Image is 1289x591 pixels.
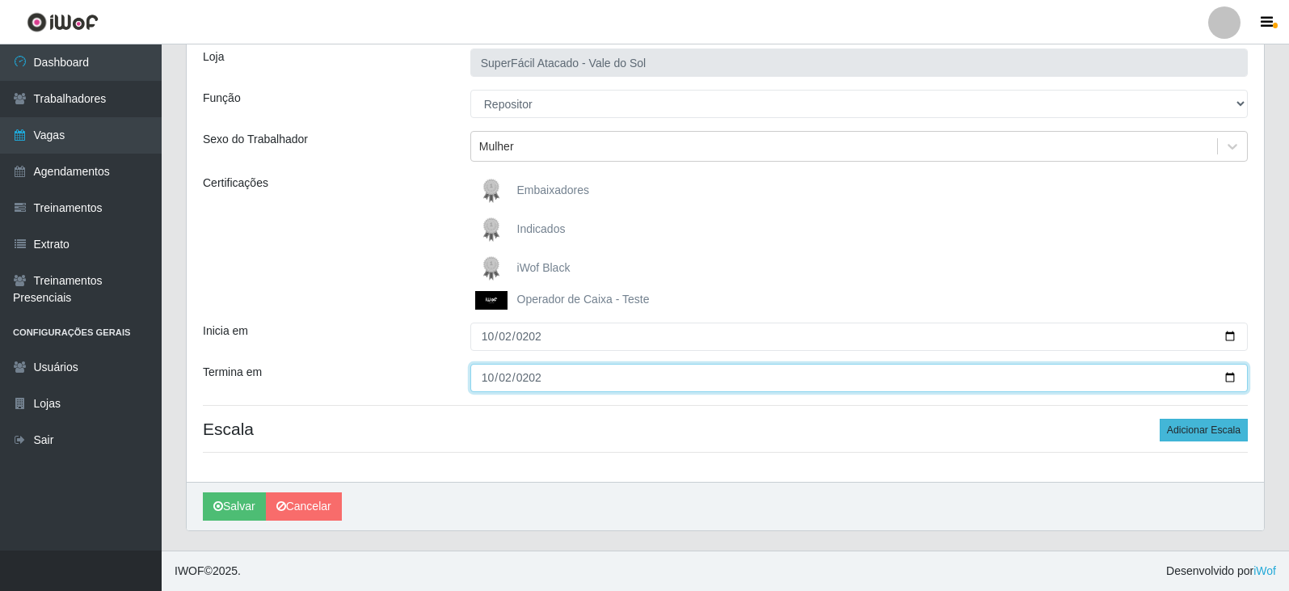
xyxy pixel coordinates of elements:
[203,492,266,521] button: Salvar
[517,222,566,235] span: Indicados
[203,364,262,381] label: Termina em
[517,184,590,196] span: Embaixadores
[175,563,241,580] span: © 2025 .
[266,492,342,521] a: Cancelar
[479,138,514,155] div: Mulher
[470,323,1248,351] input: 00/00/0000
[475,175,514,207] img: Embaixadores
[203,323,248,340] label: Inicia em
[470,364,1248,392] input: 00/00/0000
[1253,564,1276,577] a: iWof
[203,131,308,148] label: Sexo do Trabalhador
[27,12,99,32] img: CoreUI Logo
[475,291,514,310] img: Operador de Caixa - Teste
[203,49,224,65] label: Loja
[175,564,204,577] span: IWOF
[517,293,650,306] span: Operador de Caixa - Teste
[1160,419,1248,441] button: Adicionar Escala
[203,175,268,192] label: Certificações
[475,252,514,285] img: iWof Black
[203,90,241,107] label: Função
[203,419,1248,439] h4: Escala
[517,261,571,274] span: iWof Black
[1166,563,1276,580] span: Desenvolvido por
[475,213,514,246] img: Indicados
